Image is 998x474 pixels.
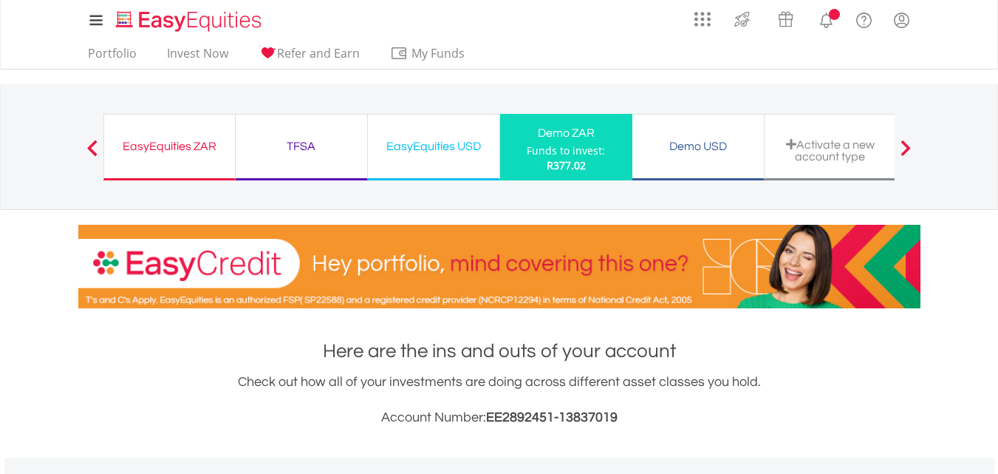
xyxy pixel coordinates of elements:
[730,7,754,31] img: thrive-v2.svg
[764,4,807,31] a: Vouchers
[377,136,491,157] div: EasyEquities USD
[110,4,267,33] a: Home page
[113,136,226,157] div: EasyEquities ZAR
[641,136,755,157] div: Demo USD
[161,46,234,69] a: Invest Now
[807,4,845,33] a: Notifications
[277,45,360,61] span: Refer and Earn
[527,143,605,158] div: Funds to invest:
[390,44,487,63] span: My Funds
[78,225,920,308] img: EasyCredit Promotion Banner
[547,158,586,172] span: R377.02
[773,7,798,31] img: vouchers-v2.svg
[78,338,920,365] h1: Here are the ins and outs of your account
[694,11,711,27] img: grid-menu-icon.svg
[245,136,358,157] div: TFSA
[78,407,920,428] h3: Account Number:
[685,4,720,27] a: AppsGrid
[486,410,618,424] span: EE2892451-13837019
[82,46,143,69] a: Portfolio
[113,9,267,33] img: EasyEquities_Logo.png
[78,372,920,428] div: Check out how all of your investments are doing across different asset classes you hold.
[509,123,623,143] div: Demo ZAR
[773,138,887,163] div: Activate a new account type
[845,4,883,33] a: FAQ's and Support
[253,46,366,69] a: Refer and Earn
[883,4,920,36] a: My Profile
